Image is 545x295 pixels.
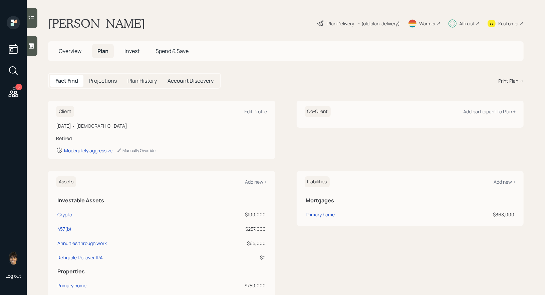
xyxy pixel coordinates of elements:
div: Plan Delivery [327,20,354,27]
div: Primary home [306,211,335,218]
div: $65,000 [203,240,266,247]
h5: Projections [89,78,117,84]
div: Print Plan [498,77,518,84]
div: Warmer [419,20,436,27]
h6: Liabilities [305,176,330,187]
div: Manually Override [116,148,156,153]
h1: [PERSON_NAME] [48,16,145,31]
h5: Properties [57,268,266,275]
div: Retirable Rollover IRA [57,254,103,261]
div: $257,000 [203,225,266,232]
h5: Investable Assets [57,197,266,204]
h6: Co-Client [305,106,331,117]
div: 457(b) [57,225,71,232]
h6: Assets [56,176,76,187]
div: Kustomer [498,20,519,27]
div: Crypto [57,211,72,218]
div: $368,000 [426,211,514,218]
div: Edit Profile [245,108,267,115]
div: Annuities through work [57,240,107,247]
img: treva-nostdahl-headshot.png [7,251,20,265]
span: Invest [124,47,140,55]
div: $100,000 [203,211,266,218]
div: Log out [5,273,21,279]
span: Overview [59,47,81,55]
div: Altruist [459,20,475,27]
h5: Mortgages [306,197,515,204]
div: Retired [56,135,267,142]
span: Plan [97,47,108,55]
div: Add new + [494,179,516,185]
div: Add participant to Plan + [463,108,516,115]
div: $750,000 [203,282,266,289]
div: • (old plan-delivery) [357,20,400,27]
h6: Client [56,106,74,117]
div: Moderately aggressive [64,147,112,154]
h5: Account Discovery [168,78,214,84]
div: Add new + [245,179,267,185]
div: [DATE] • [DEMOGRAPHIC_DATA] [56,122,267,129]
span: Spend & Save [156,47,189,55]
div: 5 [15,84,22,90]
div: $0 [203,254,266,261]
h5: Fact Find [55,78,78,84]
h5: Plan History [127,78,157,84]
div: Primary home [57,282,86,289]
